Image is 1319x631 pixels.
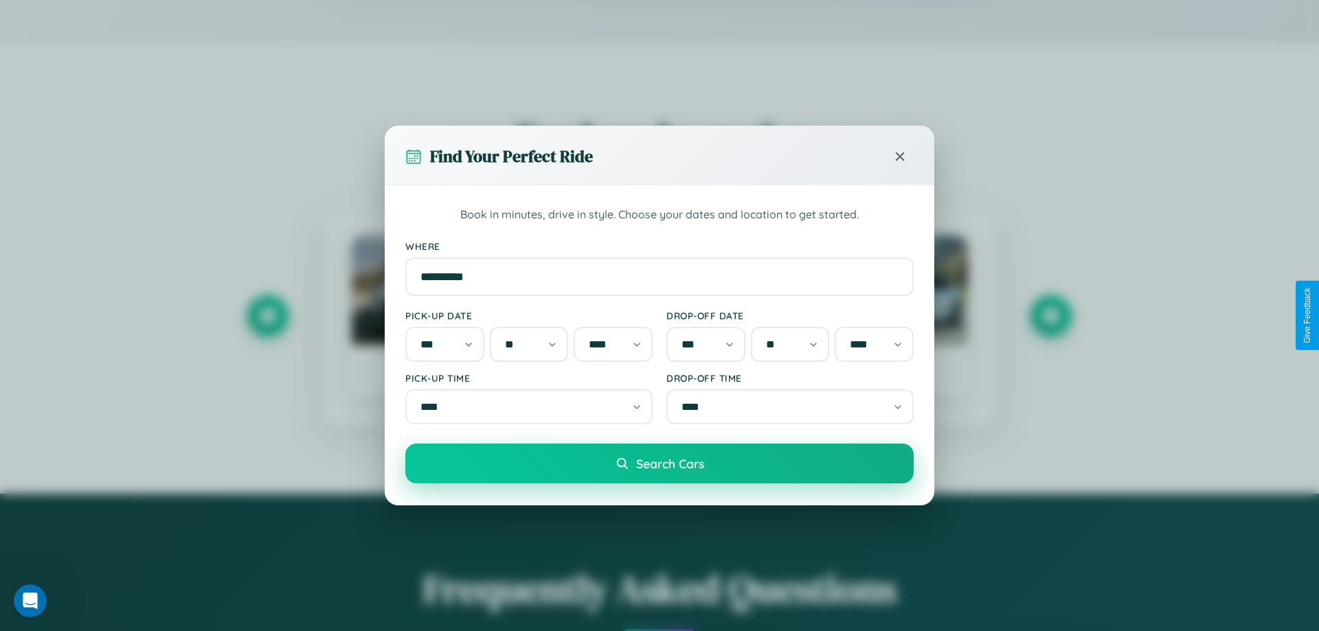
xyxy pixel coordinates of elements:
[405,372,653,384] label: Pick-up Time
[405,310,653,321] label: Pick-up Date
[666,310,914,321] label: Drop-off Date
[666,372,914,384] label: Drop-off Time
[405,206,914,224] p: Book in minutes, drive in style. Choose your dates and location to get started.
[405,444,914,483] button: Search Cars
[405,240,914,252] label: Where
[636,456,704,471] span: Search Cars
[430,145,593,168] h3: Find Your Perfect Ride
